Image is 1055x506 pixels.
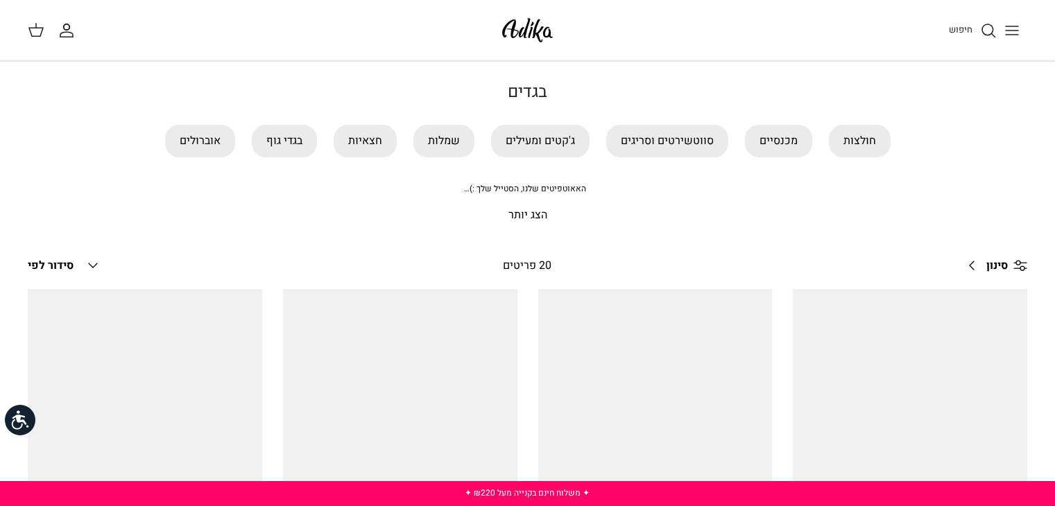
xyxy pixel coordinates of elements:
[413,125,474,157] a: שמלות
[58,22,80,39] a: החשבון שלי
[408,257,646,275] div: 20 פריטים
[606,125,728,157] a: סווטשירטים וסריגים
[28,257,74,274] span: סידור לפי
[464,182,586,195] span: האאוטפיטים שלנו, הסטייל שלך :)
[252,125,317,157] a: בגדי גוף
[28,250,101,281] button: סידור לפי
[949,22,997,39] a: חיפוש
[949,23,972,36] span: חיפוש
[42,207,1013,225] p: הצג יותר
[465,487,590,499] a: ✦ משלוח חינם בקנייה מעל ₪220 ✦
[498,14,557,46] img: Adika IL
[334,125,397,157] a: חצאיות
[997,15,1027,46] button: Toggle menu
[986,257,1008,275] span: סינון
[491,125,590,157] a: ג'קטים ומעילים
[165,125,235,157] a: אוברולים
[829,125,891,157] a: חולצות
[42,82,1013,103] h1: בגדים
[959,249,1027,282] a: סינון
[745,125,812,157] a: מכנסיים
